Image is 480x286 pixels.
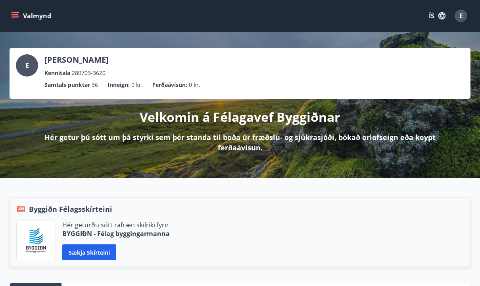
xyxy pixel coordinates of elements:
[72,69,106,77] span: 280703-3620
[189,81,200,89] span: 0 kr.
[140,108,340,126] p: Velkomin á Félagavef Byggiðnar
[459,12,463,20] span: E
[152,81,187,89] p: Ferðaávísun :
[424,9,450,23] button: ÍS
[44,54,109,65] p: [PERSON_NAME]
[62,229,170,238] p: BYGGIÐN - Félag byggingarmanna
[44,69,70,77] p: Kennitala
[22,132,458,153] p: Hér getur þú sótt um þá styrki sem þér standa til boða úr fræðslu- og sjúkrasjóði, bókað orlofsei...
[44,81,90,89] p: Samtals punktar
[131,81,143,89] span: 0 kr.
[92,81,98,89] span: 36
[451,6,470,25] button: E
[23,227,50,254] img: BKlGVmlTW1Qrz68WFGMFQUcXHWdQd7yePWMkvn3i.png
[25,61,29,70] span: E
[62,244,116,260] button: Sækja skírteini
[29,204,112,214] span: Byggiðn Félagsskírteini
[108,81,130,89] p: Inneign :
[62,221,170,229] p: Hér geturðu sótt rafræn skilríki fyrir
[10,9,54,23] button: menu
